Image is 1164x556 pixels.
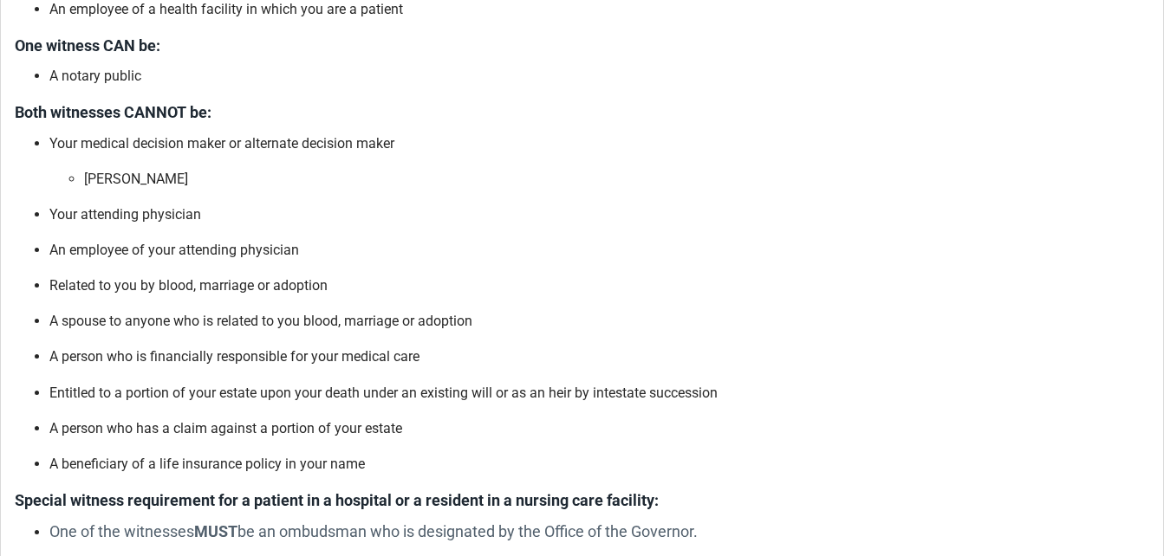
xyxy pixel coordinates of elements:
p: A notary public [49,65,1149,87]
p: One witness CAN be: [15,34,1142,58]
p: A spouse to anyone who is related to you blood, marriage or adoption [49,310,1149,332]
p: An employee of your attending physician [49,239,1149,261]
span: be an ombudsman who is designated by the Office of the Governor. [237,522,698,540]
span: One of the witnesses [49,522,194,540]
span: MUST [194,522,237,540]
p: Entitled to a portion of your estate upon your death under an existing will or as an heir by inte... [49,382,1149,404]
p: A person who is financially responsible for your medical care [49,346,1149,367]
p: Related to you by blood, marriage or adoption [49,275,1149,296]
p: A person who has a claim against a portion of your estate [49,417,1149,439]
p: [PERSON_NAME] [84,168,1149,190]
p: Both witnesses CANNOT be: [15,100,1142,125]
p: Your attending physician [49,204,1149,225]
p: Your medical decision maker or alternate decision maker [49,133,1149,154]
p: A beneficiary of a life insurance policy in your name [49,453,1149,475]
p: Special witness requirement for a patient in a hospital or a resident in a nursing care facility: [15,488,1142,513]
